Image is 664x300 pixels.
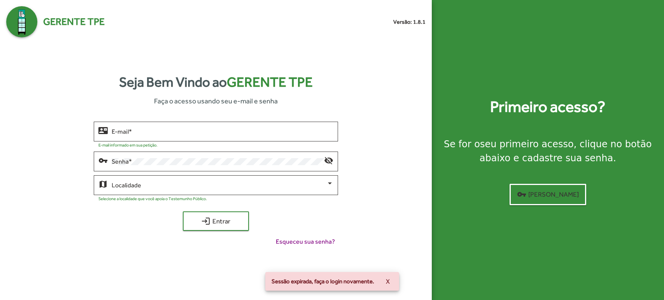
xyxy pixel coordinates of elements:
[441,137,655,165] div: Se for o , clique no botão abaixo e cadastre sua senha.
[380,274,396,288] button: X
[490,95,605,119] strong: Primeiro acesso?
[324,155,333,165] mat-icon: visibility_off
[517,187,579,201] span: [PERSON_NAME]
[154,96,278,106] span: Faça o acesso usando seu e-mail e senha
[386,274,390,288] span: X
[480,139,574,150] strong: seu primeiro acesso
[98,143,158,147] mat-hint: E-mail informado em sua petição.
[393,18,426,26] small: Versão: 1.8.1
[98,126,108,135] mat-icon: contact_mail
[276,237,335,246] span: Esqueceu sua senha?
[517,190,526,199] mat-icon: vpn_key
[510,184,586,205] button: [PERSON_NAME]
[190,214,242,228] span: Entrar
[272,277,374,285] span: Sessão expirada, faça o login novamente.
[6,6,37,37] img: Logo Gerente
[98,155,108,165] mat-icon: vpn_key
[98,179,108,188] mat-icon: map
[227,74,313,90] span: Gerente TPE
[119,72,313,92] strong: Seja Bem Vindo ao
[98,196,207,201] mat-hint: Selecione a localidade que você apoia o Testemunho Público.
[201,216,210,226] mat-icon: login
[183,211,249,231] button: Entrar
[43,14,105,29] span: Gerente TPE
